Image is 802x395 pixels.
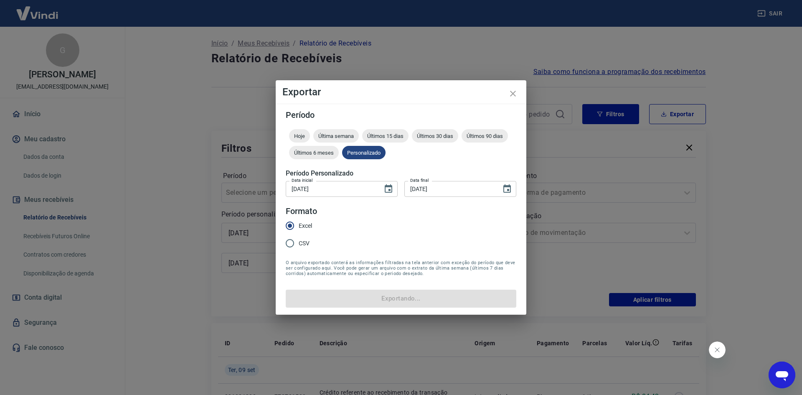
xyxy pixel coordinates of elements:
span: Hoje [289,133,310,139]
span: Personalizado [342,150,386,156]
label: Data final [410,177,429,183]
span: O arquivo exportado conterá as informações filtradas na tela anterior com exceção do período que ... [286,260,516,276]
div: Últimos 30 dias [412,129,458,143]
iframe: Fechar mensagem [709,341,726,358]
h4: Exportar [282,87,520,97]
div: Última semana [313,129,359,143]
span: Últimos 6 meses [289,150,339,156]
button: Choose date, selected date is 10 de set de 2025 [499,181,515,197]
span: Últimos 90 dias [462,133,508,139]
span: Últimos 30 dias [412,133,458,139]
h5: Período [286,111,516,119]
div: Últimos 6 meses [289,146,339,159]
legend: Formato [286,205,317,217]
span: Excel [299,222,312,230]
div: Últimos 90 dias [462,129,508,143]
div: Hoje [289,129,310,143]
button: Choose date, selected date is 10 de set de 2025 [380,181,397,197]
div: Personalizado [342,146,386,159]
iframe: Botão para abrir a janela de mensagens [769,362,795,388]
button: close [503,84,523,104]
div: Últimos 15 dias [362,129,409,143]
span: Última semana [313,133,359,139]
input: DD/MM/YYYY [286,181,377,196]
label: Data inicial [292,177,313,183]
span: Últimos 15 dias [362,133,409,139]
span: CSV [299,239,310,248]
span: Olá! Precisa de ajuda? [5,6,70,13]
h5: Período Personalizado [286,169,516,178]
input: DD/MM/YYYY [404,181,495,196]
